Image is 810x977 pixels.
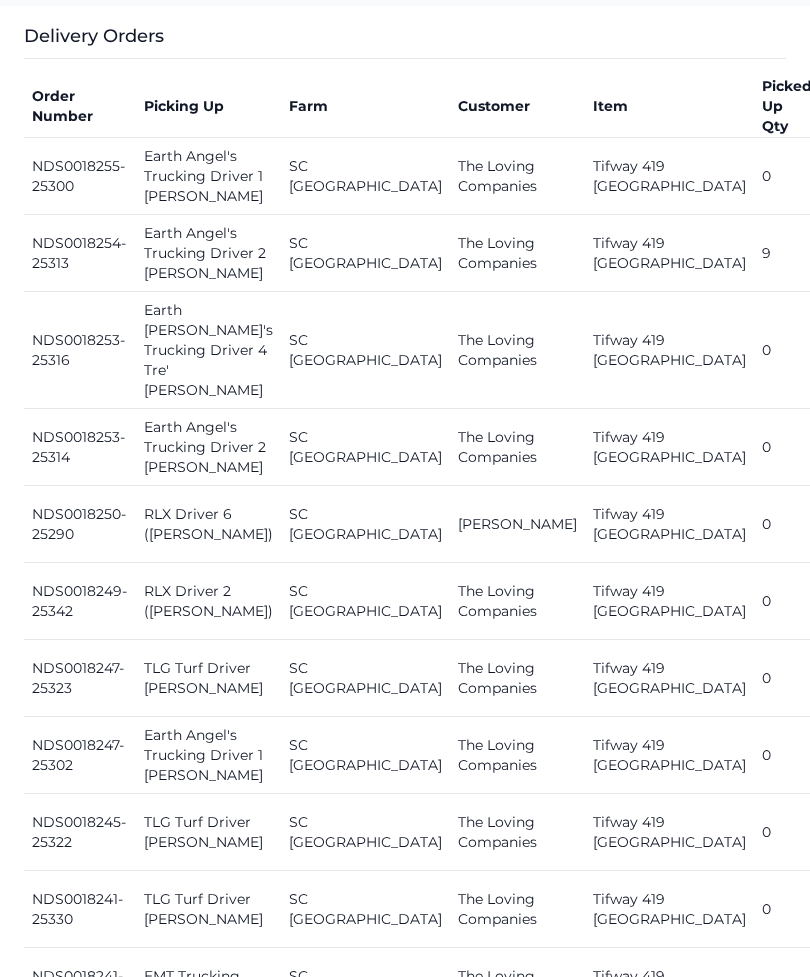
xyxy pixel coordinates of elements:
[450,138,585,215] td: The Loving Companies
[585,75,754,138] th: Item
[450,486,585,563] td: [PERSON_NAME]
[136,871,281,948] td: TLG Turf Driver [PERSON_NAME]
[281,563,450,640] td: SC [GEOGRAPHIC_DATA]
[450,794,585,871] td: The Loving Companies
[136,794,281,871] td: TLG Turf Driver [PERSON_NAME]
[585,215,754,292] td: Tifway 419 [GEOGRAPHIC_DATA]
[136,215,281,292] td: Earth Angel's Trucking Driver 2 [PERSON_NAME]
[450,215,585,292] td: The Loving Companies
[585,871,754,948] td: Tifway 419 [GEOGRAPHIC_DATA]
[450,717,585,794] td: The Loving Companies
[585,640,754,717] td: Tifway 419 [GEOGRAPHIC_DATA]
[24,486,136,563] td: NDS0018250-25290
[24,640,136,717] td: NDS0018247-25323
[24,22,786,59] h3: Delivery Orders
[136,292,281,409] td: Earth [PERSON_NAME]'s Trucking Driver 4 Tre' [PERSON_NAME]
[24,292,136,409] td: NDS0018253-25316
[281,486,450,563] td: SC [GEOGRAPHIC_DATA]
[585,138,754,215] td: Tifway 419 [GEOGRAPHIC_DATA]
[24,794,136,871] td: NDS0018245-25322
[136,409,281,486] td: Earth Angel's Trucking Driver 2 [PERSON_NAME]
[450,292,585,409] td: The Loving Companies
[450,409,585,486] td: The Loving Companies
[585,292,754,409] td: Tifway 419 [GEOGRAPHIC_DATA]
[281,409,450,486] td: SC [GEOGRAPHIC_DATA]
[450,640,585,717] td: The Loving Companies
[585,486,754,563] td: Tifway 419 [GEOGRAPHIC_DATA]
[136,486,281,563] td: RLX Driver 6 ([PERSON_NAME])
[450,75,585,138] th: Customer
[281,75,450,138] th: Farm
[585,717,754,794] td: Tifway 419 [GEOGRAPHIC_DATA]
[281,292,450,409] td: SC [GEOGRAPHIC_DATA]
[585,409,754,486] td: Tifway 419 [GEOGRAPHIC_DATA]
[24,215,136,292] td: NDS0018254-25313
[24,409,136,486] td: NDS0018253-25314
[450,563,585,640] td: The Loving Companies
[136,75,281,138] th: Picking Up
[585,563,754,640] td: Tifway 419 [GEOGRAPHIC_DATA]
[24,871,136,948] td: NDS0018241-25330
[24,138,136,215] td: NDS0018255-25300
[281,215,450,292] td: SC [GEOGRAPHIC_DATA]
[281,717,450,794] td: SC [GEOGRAPHIC_DATA]
[281,871,450,948] td: SC [GEOGRAPHIC_DATA]
[585,794,754,871] td: Tifway 419 [GEOGRAPHIC_DATA]
[136,717,281,794] td: Earth Angel's Trucking Driver 1 [PERSON_NAME]
[281,138,450,215] td: SC [GEOGRAPHIC_DATA]
[24,75,136,138] th: Order Number
[24,717,136,794] td: NDS0018247-25302
[136,138,281,215] td: Earth Angel's Trucking Driver 1 [PERSON_NAME]
[281,640,450,717] td: SC [GEOGRAPHIC_DATA]
[450,871,585,948] td: The Loving Companies
[24,563,136,640] td: NDS0018249-25342
[281,794,450,871] td: SC [GEOGRAPHIC_DATA]
[136,640,281,717] td: TLG Turf Driver [PERSON_NAME]
[136,563,281,640] td: RLX Driver 2 ([PERSON_NAME])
